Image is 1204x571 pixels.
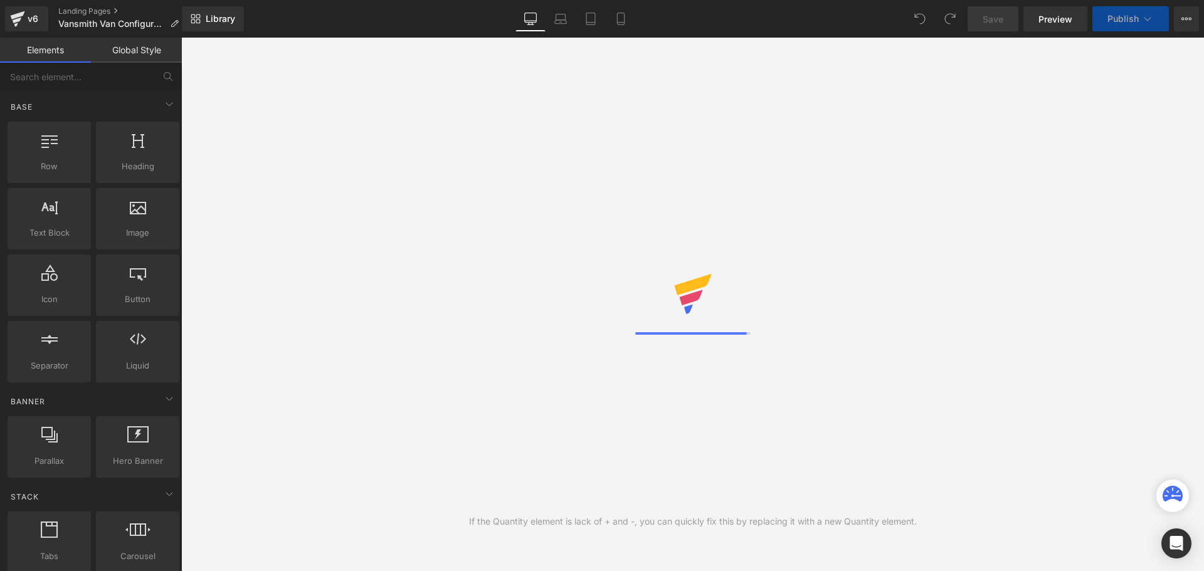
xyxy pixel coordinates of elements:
span: Row [11,160,87,173]
a: Landing Pages [58,6,189,16]
div: v6 [25,11,41,27]
span: Separator [11,359,87,372]
span: Preview [1038,13,1072,26]
span: Parallax [11,454,87,468]
span: Publish [1107,14,1139,24]
span: Banner [9,396,46,407]
a: Tablet [576,6,606,31]
span: Library [206,13,235,24]
span: Stack [9,491,40,503]
a: Mobile [606,6,636,31]
span: Image [100,226,176,239]
button: Publish [1092,6,1169,31]
span: Text Block [11,226,87,239]
button: Redo [937,6,963,31]
span: Save [983,13,1003,26]
a: Global Style [91,38,182,63]
a: New Library [182,6,244,31]
a: Desktop [515,6,546,31]
span: Icon [11,293,87,306]
a: Laptop [546,6,576,31]
button: More [1174,6,1199,31]
a: v6 [5,6,48,31]
span: Tabs [11,550,87,563]
span: Vansmith Van Configurator [58,19,165,29]
button: Undo [907,6,932,31]
span: Base [9,101,34,113]
div: If the Quantity element is lack of + and -, you can quickly fix this by replacing it with a new Q... [469,515,917,528]
span: Hero Banner [100,454,176,468]
span: Liquid [100,359,176,372]
span: Heading [100,160,176,173]
span: Carousel [100,550,176,563]
div: Open Intercom Messenger [1161,528,1191,558]
span: Button [100,293,176,306]
a: Preview [1023,6,1087,31]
